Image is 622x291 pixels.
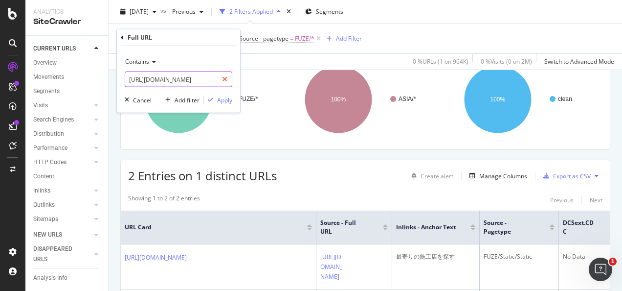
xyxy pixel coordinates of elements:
[590,194,602,206] button: Next
[336,34,362,43] div: Add Filter
[544,57,614,66] div: Switch to Advanced Mode
[33,115,74,125] div: Search Engines
[288,57,441,142] svg: A chart.
[160,6,168,15] span: vs
[33,186,50,196] div: Inlinks
[125,253,187,263] a: [URL][DOMAIN_NAME]
[125,223,305,232] span: URL Card
[558,96,572,102] text: clean
[331,96,346,103] text: 100%
[33,72,101,82] a: Movements
[563,252,616,261] div: No Data
[128,194,200,206] div: Showing 1 to 2 of 2 entries
[407,168,453,184] button: Create alert
[33,143,67,153] div: Performance
[168,7,196,16] span: Previous
[33,86,101,97] a: Segments
[609,258,617,266] span: 1
[133,96,152,104] div: Cancel
[229,7,273,16] div: 2 Filters Applied
[33,58,57,68] div: Overview
[553,172,591,180] div: Export as CSV
[295,32,314,46] span: FUZE/*
[563,218,597,236] span: DCSext.CDC
[128,57,281,142] div: A chart.
[396,223,456,232] span: Inlinks - Anchor Text
[33,16,100,27] div: SiteCrawler
[33,244,83,265] div: DISAPPEARED URLS
[466,170,527,182] button: Manage Columns
[33,244,91,265] a: DISAPPEARED URLS
[33,100,91,111] a: Visits
[33,171,101,182] a: Content
[33,44,76,54] div: CURRENT URLS
[33,186,91,196] a: Inlinks
[484,218,535,236] span: Source - pagetype
[33,58,101,68] a: Overview
[204,95,232,105] button: Apply
[33,86,60,97] div: Segments
[421,172,453,180] div: Create alert
[128,168,277,184] span: 2 Entries on 1 distinct URLs
[33,230,62,240] div: NEW URLS
[399,96,416,102] text: ASIA/*
[590,196,602,204] div: Next
[589,258,612,281] iframe: Intercom live chat
[239,96,258,102] text: FUZE/*
[161,95,200,105] button: Add filter
[239,34,289,43] span: Source - pagetype
[484,252,555,261] div: FUZE/Static/Static
[168,4,207,20] button: Previous
[217,96,232,104] div: Apply
[396,252,475,261] div: 最寄りの施工店を探す
[33,273,67,283] div: Analysis Info
[290,34,293,43] span: =
[320,252,345,282] a: [URL][DOMAIN_NAME]
[33,171,54,182] div: Content
[33,157,91,168] a: HTTP Codes
[33,129,91,139] a: Distribution
[323,33,362,45] button: Add Filter
[540,54,614,70] button: Switch to Advanced Mode
[320,218,368,236] span: Source - Full URL
[539,168,591,184] button: Export as CSV
[33,200,91,210] a: Outlinks
[301,4,347,20] button: Segments
[550,194,574,206] button: Previous
[33,230,91,240] a: NEW URLS
[481,57,532,66] div: 0 % Visits ( 0 on 2M )
[33,157,67,168] div: HTTP Codes
[33,115,91,125] a: Search Engines
[550,196,574,204] div: Previous
[125,57,149,66] span: Contains
[33,143,91,153] a: Performance
[121,95,152,105] button: Cancel
[175,96,200,104] div: Add filter
[130,7,149,16] span: 2025 Oct. 5th
[116,4,160,20] button: [DATE]
[285,7,293,17] div: times
[413,57,468,66] div: 0 % URLs ( 1 on 964K )
[33,8,100,16] div: Analytics
[447,57,600,142] svg: A chart.
[128,33,152,42] div: Full URL
[216,4,285,20] button: 2 Filters Applied
[33,44,91,54] a: CURRENT URLS
[33,100,48,111] div: Visits
[33,72,64,82] div: Movements
[490,96,506,103] text: 100%
[33,273,101,283] a: Analysis Info
[316,7,343,16] span: Segments
[479,172,527,180] div: Manage Columns
[33,129,64,139] div: Distribution
[33,214,58,224] div: Sitemaps
[33,214,91,224] a: Sitemaps
[33,200,55,210] div: Outlinks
